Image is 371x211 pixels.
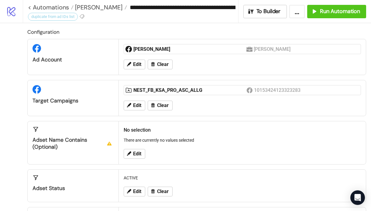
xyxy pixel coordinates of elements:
div: 10153424123323283 [254,86,301,94]
div: Adset Name contains (optional) [33,137,114,150]
div: Open Intercom Messenger [350,190,365,205]
button: To Builder [243,5,287,18]
button: Clear [148,101,173,110]
div: ACTIVE [121,172,363,184]
span: Clear [157,103,169,108]
span: Edit [133,189,141,194]
button: Clear [148,187,173,196]
span: Clear [157,189,169,194]
span: [PERSON_NAME] [74,3,122,11]
div: [PERSON_NAME] [254,45,292,53]
button: Run Automation [307,5,366,18]
div: duplicate from ad IDs list [28,13,78,21]
button: Edit [124,149,145,159]
span: Edit [133,62,141,67]
h2: Configuration [27,28,366,36]
button: Edit [124,187,145,196]
a: [PERSON_NAME] [74,4,127,10]
span: To Builder [256,8,281,15]
h2: No selection [124,126,361,134]
button: ... [289,5,305,18]
button: Edit [124,101,145,110]
span: Edit [133,151,141,157]
div: Adset Status [33,185,114,192]
a: < Automations [28,4,74,10]
span: Run Automation [320,8,360,15]
span: Edit [133,103,141,108]
button: Edit [124,60,145,69]
button: Clear [148,60,173,69]
div: Ad Account [33,56,114,63]
div: [PERSON_NAME] [133,46,246,53]
div: Target Campaigns [33,97,114,104]
div: NEST_FB_KSA_PRO_ASC_ALLG [133,87,246,94]
span: Clear [157,62,169,67]
p: There are currently no values selected [124,137,361,144]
